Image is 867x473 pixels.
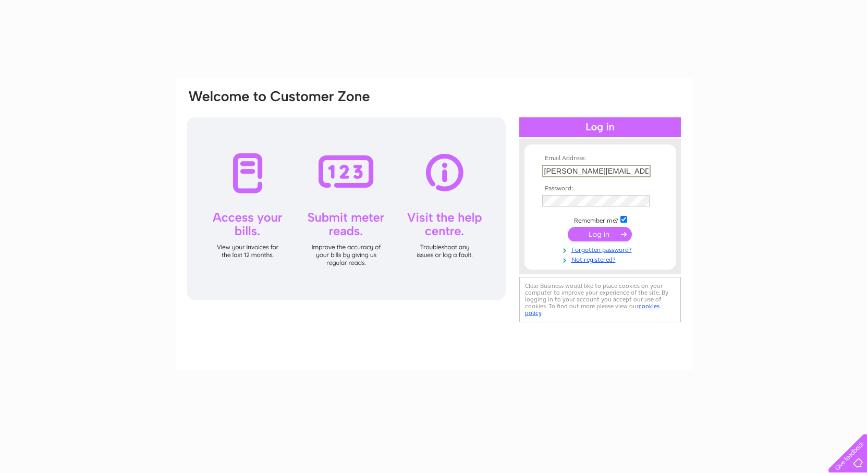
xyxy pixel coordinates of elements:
th: Email Address: [540,155,661,162]
div: Clear Business would like to place cookies on your computer to improve your experience of the sit... [519,277,681,322]
a: Forgotten password? [542,244,661,254]
a: Not registered? [542,254,661,264]
input: Submit [568,227,632,241]
a: cookies policy [525,302,660,317]
td: Remember me? [540,214,661,225]
th: Password: [540,185,661,192]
